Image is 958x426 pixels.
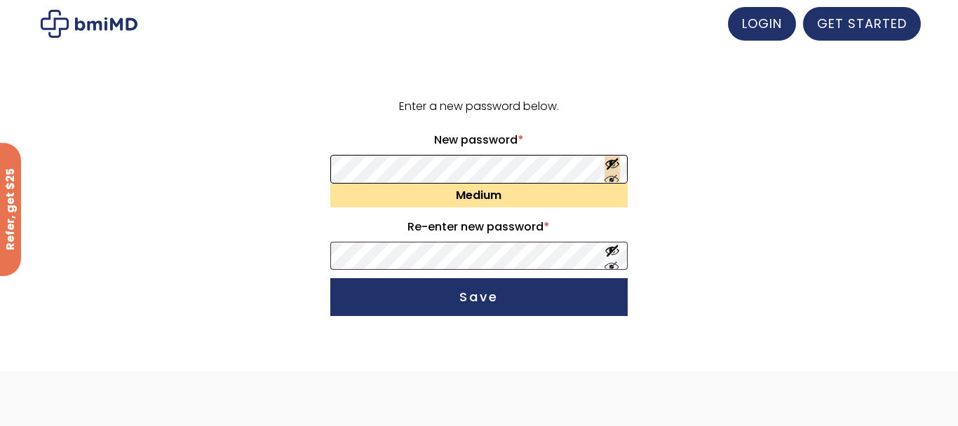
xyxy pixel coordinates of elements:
span: GET STARTED [817,15,907,32]
img: My account [41,10,137,38]
label: New password [330,129,628,151]
button: Show password [605,242,620,268]
button: Save [330,278,628,316]
a: GET STARTED [803,7,921,41]
a: LOGIN [728,7,796,41]
span: LOGIN [742,15,782,32]
button: Show password [605,156,620,182]
p: Enter a new password below. [328,97,630,116]
div: Medium [330,184,628,207]
label: Re-enter new password [330,216,628,238]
